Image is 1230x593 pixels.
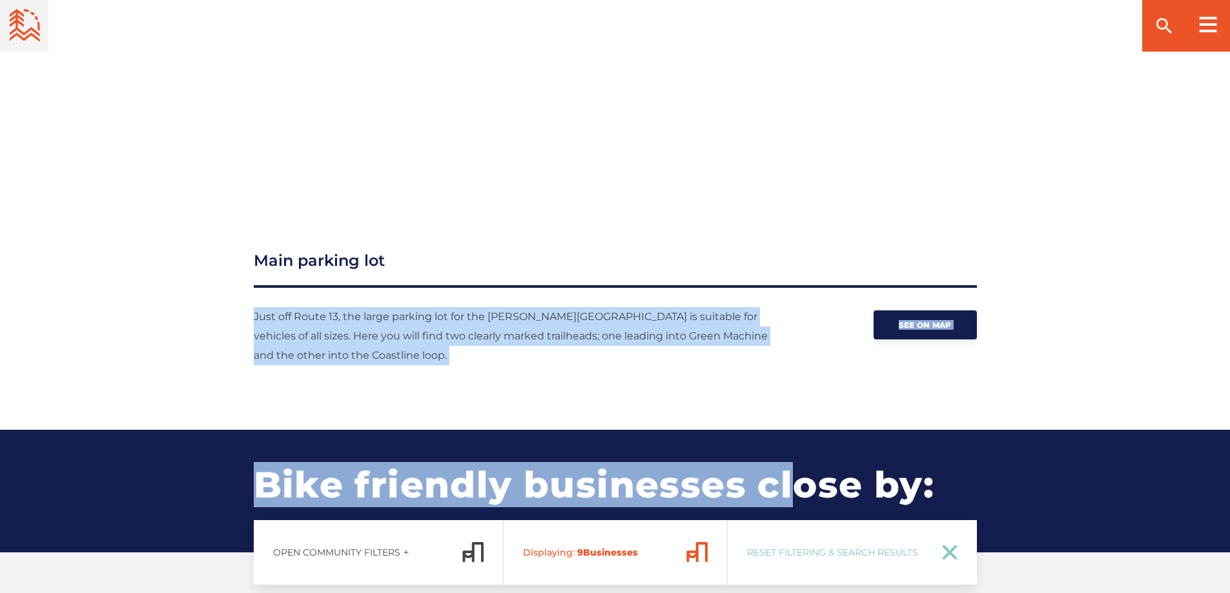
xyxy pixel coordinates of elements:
[728,520,977,585] a: Reset Filtering & Search Results
[1154,15,1174,36] ion-icon: search
[254,520,504,585] a: Open Community Filtersadd
[523,547,575,558] span: Displaying:
[874,310,977,339] a: See on map
[899,320,952,330] span: See on map
[402,548,411,557] ion-icon: add
[254,430,977,552] h2: Bike friendly businesses close by:
[523,547,675,558] span: Business
[254,307,790,365] p: Just off Route 13, the large parking lot for the [PERSON_NAME][GEOGRAPHIC_DATA] is suitable for v...
[627,547,638,558] span: es
[273,547,400,558] span: Open Community Filters
[254,249,977,288] h3: Main parking lot
[747,547,925,558] span: Reset Filtering & Search Results
[577,547,583,558] span: 9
